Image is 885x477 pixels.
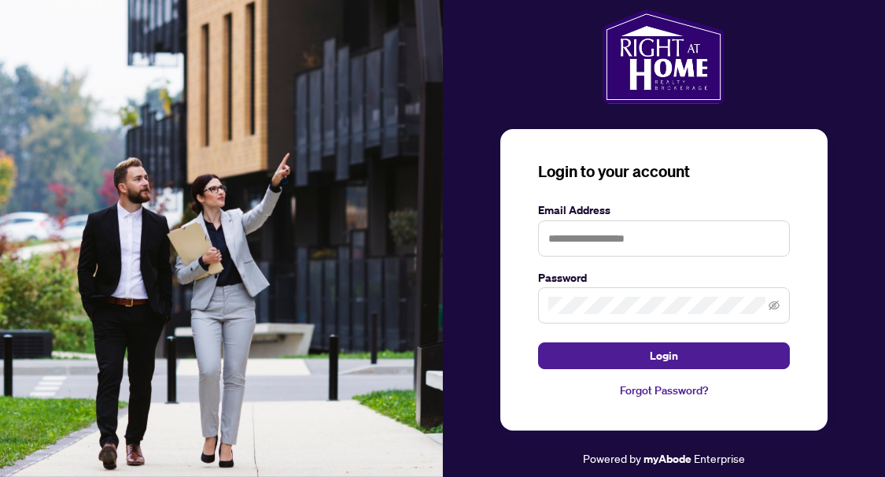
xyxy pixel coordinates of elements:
[603,9,725,104] img: ma-logo
[583,451,641,465] span: Powered by
[538,382,790,399] a: Forgot Password?
[538,269,790,287] label: Password
[538,342,790,369] button: Login
[538,161,790,183] h3: Login to your account
[769,300,780,311] span: eye-invisible
[694,451,745,465] span: Enterprise
[538,202,790,219] label: Email Address
[650,343,678,368] span: Login
[643,450,691,468] a: myAbode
